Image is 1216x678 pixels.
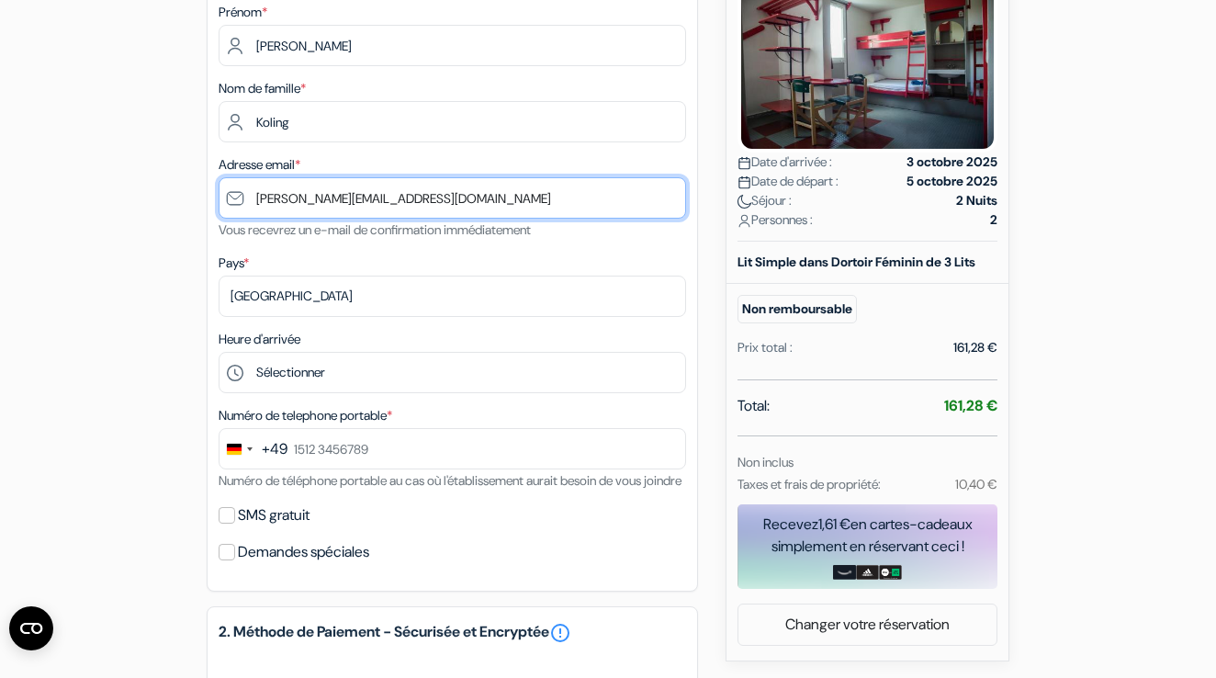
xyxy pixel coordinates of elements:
input: Entrer adresse e-mail [219,177,686,219]
h5: 2. Méthode de Paiement - Sécurisée et Encryptée [219,622,686,644]
span: Date d'arrivée : [737,153,832,172]
strong: 5 octobre 2025 [906,172,997,191]
input: 1512 3456789 [219,428,686,469]
label: SMS gratuit [238,503,310,528]
small: Vous recevrez un e-mail de confirmation immédiatement [219,221,531,238]
button: Change country, selected Germany (+49) [220,429,287,469]
label: Pays [219,254,249,273]
img: calendar.svg [737,175,751,189]
b: Lit Simple dans Dortoir Féminin de 3 Lits [737,254,975,270]
span: Personnes : [737,210,813,230]
span: Date de départ : [737,172,839,191]
strong: 2 Nuits [956,191,997,210]
a: Changer votre réservation [738,607,996,642]
strong: 2 [990,210,997,230]
small: Taxes et frais de propriété: [737,476,881,492]
small: Numéro de téléphone portable au cas où l'établissement aurait besoin de vous joindre [219,472,681,489]
a: error_outline [549,622,571,644]
img: uber-uber-eats-card.png [879,565,902,580]
label: Numéro de telephone portable [219,406,392,425]
strong: 3 octobre 2025 [906,153,997,172]
img: user_icon.svg [737,214,751,228]
img: amazon-card-no-text.png [833,565,856,580]
div: 161,28 € [953,338,997,357]
span: Séjour : [737,191,792,210]
small: Non remboursable [737,295,857,323]
button: CMP-Widget öffnen [9,606,53,650]
small: 10,40 € [955,476,997,492]
img: moon.svg [737,195,751,209]
strong: 161,28 € [944,396,997,415]
span: 1,61 € [818,514,850,534]
img: adidas-card.png [856,565,879,580]
label: Heure d'arrivée [219,330,300,349]
label: Demandes spéciales [238,539,369,565]
label: Adresse email [219,155,300,175]
input: Entrer le nom de famille [219,101,686,142]
small: Non inclus [737,454,794,470]
label: Prénom [219,3,267,22]
label: Nom de famille [219,79,306,98]
span: Total: [737,395,770,417]
div: Prix total : [737,338,793,357]
div: +49 [262,438,287,460]
input: Entrez votre prénom [219,25,686,66]
img: calendar.svg [737,156,751,170]
div: Recevez en cartes-cadeaux simplement en réservant ceci ! [737,514,997,558]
